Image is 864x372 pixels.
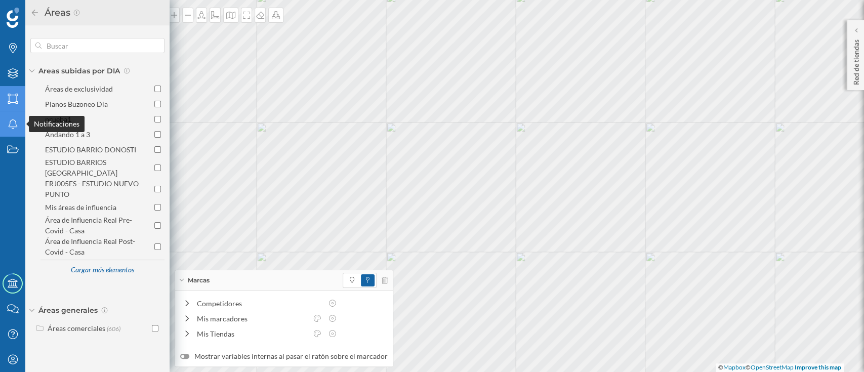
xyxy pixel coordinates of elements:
div: Cargar más elementos [65,261,140,279]
a: Improve this map [795,363,841,371]
a: Mapbox [723,363,746,371]
div: Mis Tiendas [197,328,307,339]
div: Áreas comerciales [48,324,105,333]
div: prueba1 [45,115,71,123]
div: Área de Influencia Real Pre-Covid - Casa [45,216,132,235]
div: Andando 1 a 3 [45,130,90,139]
input: Planos Buzoneo Dia [154,101,161,107]
span: Areas subidas por DIA [38,66,120,76]
input: ERJ005ES - ESTUDIO NUEVO PUNTO [154,186,161,192]
input: ESTUDIO BARRIO DONOSTI [154,146,161,153]
label: Mostrar variables internas al pasar el ratón sobre el marcador [180,351,388,361]
input: Mis áreas de influencia [154,204,161,211]
div: Competidores [197,298,322,309]
input: Área de Influencia Real Post-Covid - Casa [154,243,161,250]
span: Áreas generales [38,305,98,315]
div: ERJ005ES - ESTUDIO NUEVO PUNTO [45,179,139,198]
span: (606) [107,325,120,333]
div: © © [716,363,844,372]
div: Planos Buzoneo Dia [45,100,108,108]
input: Áreas de exclusividad [154,86,161,92]
input: prueba1 [154,116,161,122]
div: ESTUDIO BARRIOS [GEOGRAPHIC_DATA] [45,158,117,177]
div: ESTUDIO BARRIO DONOSTI [45,145,136,154]
div: Áreas de exclusividad [45,85,113,93]
div: Mis áreas de influencia [45,203,116,212]
span: Marcas [188,276,210,285]
div: Área de Influencia Real Post-Covid - Casa [45,237,135,256]
input: Área de Influencia Real Pre-Covid - Casa [154,222,161,229]
input: ESTUDIO BARRIOS [GEOGRAPHIC_DATA] [154,164,161,171]
p: Red de tiendas [851,35,861,85]
h2: Áreas [39,5,73,21]
div: Mis marcadores [197,313,307,324]
span: Soporte [20,7,56,16]
a: OpenStreetMap [751,363,794,371]
input: Andando 1 a 3 [154,131,161,138]
div: Notificaciones [29,116,85,132]
img: Geoblink Logo [7,8,19,28]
